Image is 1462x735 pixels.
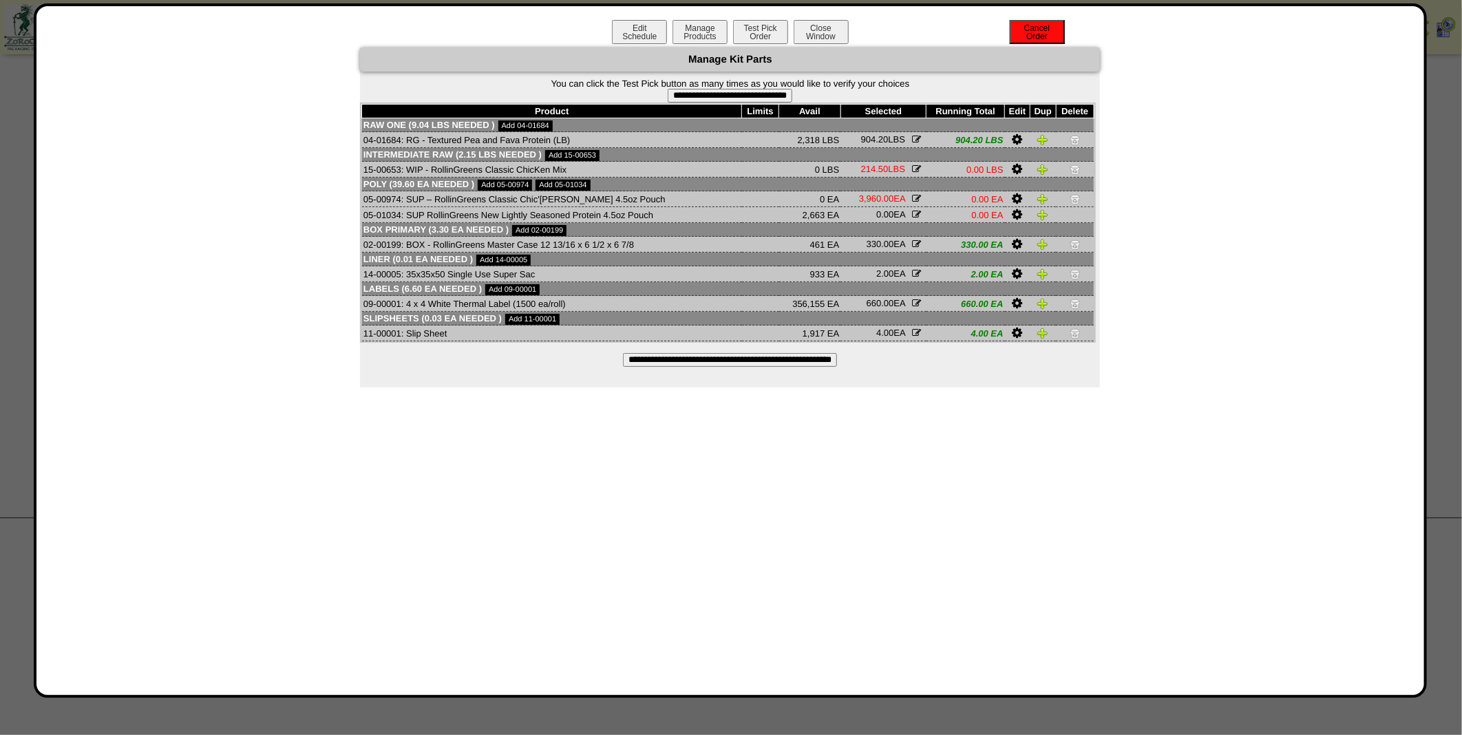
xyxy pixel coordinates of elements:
td: 1,917 EA [779,326,841,341]
span: 214.50 [861,164,889,174]
span: 660.00 [867,298,894,308]
button: Test PickOrder [733,20,788,44]
td: 904.20 LBS [926,132,1005,148]
td: 461 EA [779,237,841,253]
span: 3,960.00 [859,193,894,204]
td: Labels (6.60 EA needed ) [362,282,1094,296]
img: Duplicate Item [1037,209,1048,220]
th: Running Total [926,105,1005,118]
span: EA [876,328,905,338]
td: Box Primary (3.30 EA needed ) [362,223,1094,237]
th: Avail [779,105,841,118]
img: Duplicate Item [1037,268,1048,279]
td: 09-00001: 4 x 4 White Thermal Label (1500 ea/roll) [362,296,742,312]
div: Manage Kit Parts [360,47,1100,72]
td: 0.00 EA [926,191,1005,207]
td: 05-00974: SUP – RollinGreens Classic Chic'[PERSON_NAME] 4.5oz Pouch [362,191,742,207]
span: EA [876,268,905,279]
img: Delete Item [1070,298,1081,309]
a: Add 02-00199 [512,225,566,236]
img: Delete Item [1070,134,1081,145]
th: Dup [1030,105,1057,118]
img: Delete Item [1070,239,1081,250]
td: 0 LBS [779,162,841,178]
span: 904.20 [861,134,889,145]
a: Add 14-00005 [476,255,531,266]
td: Poly (39.60 EA needed ) [362,178,1094,191]
form: You can click the Test Pick button as many times as you would like to verify your choices [360,78,1100,103]
img: Duplicate Item [1037,298,1048,309]
td: 04-01684: RG - Textured Pea and Fava Protein (LB) [362,132,742,148]
a: Add 09-00001 [485,284,540,295]
td: 14-00005: 35x35x50 Single Use Super Sac [362,266,742,282]
td: 356,155 EA [779,296,841,312]
th: Edit [1005,105,1030,118]
td: 2,318 LBS [779,132,841,148]
img: Delete Item [1070,164,1081,175]
img: Duplicate Item [1037,193,1048,204]
th: Product [362,105,742,118]
td: 4.00 EA [926,326,1005,341]
a: Add 05-00974 [478,180,532,191]
button: CancelOrder [1010,20,1065,44]
a: Add 15-00653 [545,150,600,161]
img: Duplicate Item [1037,328,1048,339]
td: 0 EA [779,191,841,207]
td: Liner (0.01 EA needed ) [362,253,1094,266]
a: CloseWindow [792,31,850,41]
th: Delete [1056,105,1094,118]
a: Add 05-01034 [536,180,590,191]
td: 933 EA [779,266,841,282]
td: Raw One (9.04 LBS needed ) [362,118,1094,132]
td: 660.00 EA [926,296,1005,312]
img: Duplicate Item [1037,134,1048,145]
td: 05-01034: SUP RollinGreens New Lightly Seasoned Protein 4.5oz Pouch [362,207,742,223]
td: 0.00 EA [926,207,1005,223]
td: 15-00653: WIP - RollinGreens Classic ChicKen Mix [362,162,742,178]
a: Add 11-00001 [505,314,560,325]
span: LBS [861,164,905,174]
button: ManageProducts [672,20,728,44]
td: 2,663 EA [779,207,841,223]
img: Delete Item [1070,193,1081,204]
span: EA [867,239,905,249]
img: Duplicate Item [1037,239,1048,250]
td: 0.00 LBS [926,162,1005,178]
span: 2.00 [876,268,893,279]
th: Limits [742,105,779,118]
td: 330.00 EA [926,237,1005,253]
span: EA [859,193,905,204]
img: Delete Item [1070,268,1081,279]
span: 0.00 [876,209,893,220]
button: EditSchedule [612,20,667,44]
th: Selected [840,105,926,118]
button: CloseWindow [794,20,849,44]
td: Slipsheets (0.03 EA needed ) [362,312,1094,326]
span: 330.00 [867,239,894,249]
span: EA [867,298,905,308]
td: 11-00001: Slip Sheet [362,326,742,341]
span: 4.00 [876,328,893,338]
a: Add 04-01684 [498,120,553,131]
span: LBS [861,134,905,145]
td: 2.00 EA [926,266,1005,282]
img: Delete Item [1070,328,1081,339]
td: Intermediate Raw (2.15 LBS needed ) [362,148,1094,162]
img: Duplicate Item [1037,164,1048,175]
span: EA [876,209,905,220]
td: 02-00199: BOX - RollinGreens Master Case 12 13/16 x 6 1/2 x 6 7/8 [362,237,742,253]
